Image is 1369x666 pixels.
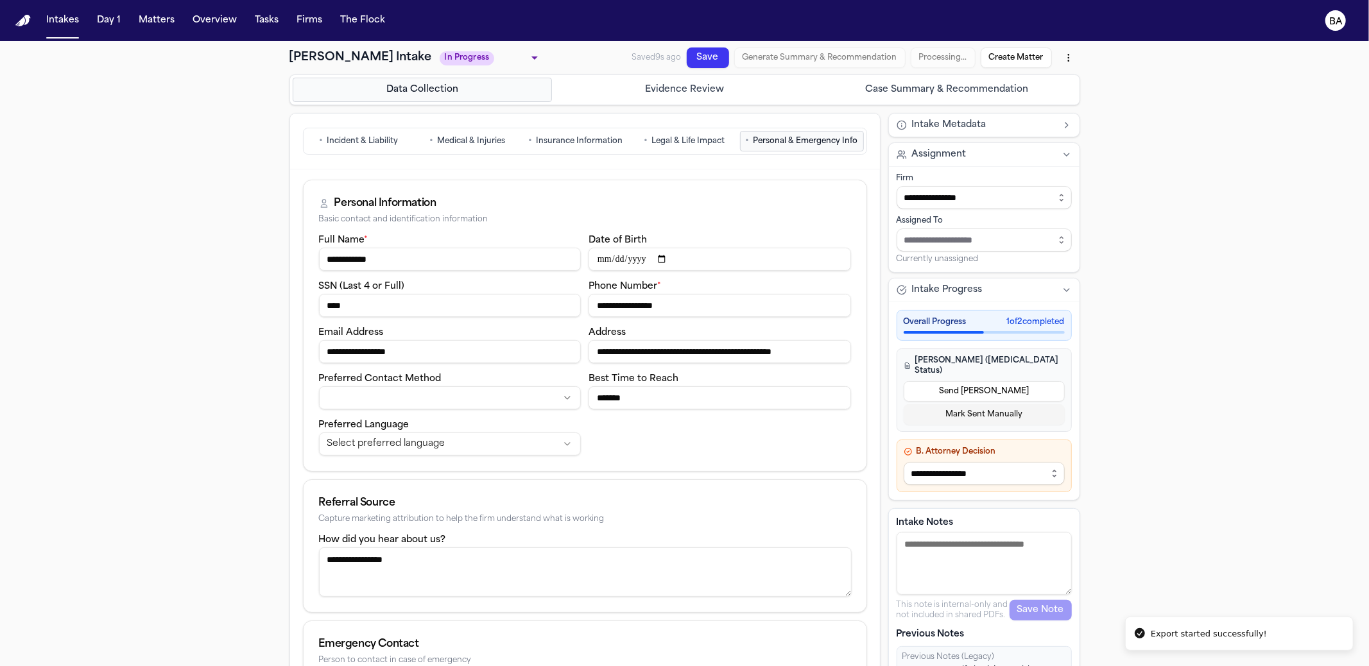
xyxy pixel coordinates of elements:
h4: B. Attorney Decision [904,447,1065,457]
span: Assignment [912,148,967,161]
span: 1 of 2 completed [1007,317,1065,327]
div: Referral Source [319,495,851,511]
button: Create Matter [981,47,1052,68]
button: Send [PERSON_NAME] [904,381,1065,402]
label: Date of Birth [589,235,647,245]
button: Go to Incident & Liability [306,131,412,151]
span: Saved 9s ago [632,54,682,62]
a: Home [15,15,31,27]
img: Finch Logo [15,15,31,27]
label: Address [589,328,626,337]
textarea: Intake notes [897,532,1072,595]
span: Personal & Emergency Info [753,136,858,146]
button: Intake Progress [889,278,1080,302]
button: Tasks [250,9,284,32]
nav: Intake steps [293,78,1077,102]
label: Best Time to Reach [589,374,678,384]
div: Export started successfully! [1151,628,1267,640]
label: Preferred Language [319,420,409,430]
button: More actions [1057,46,1080,69]
input: Select firm [897,186,1072,209]
button: Go to Data Collection step [293,78,553,102]
div: Previous Notes (Legacy) [902,652,1066,662]
div: Assigned To [897,216,1072,226]
span: • [529,135,533,148]
div: Personal Information [334,196,436,211]
button: Intakes [41,9,84,32]
span: Intake Metadata [912,119,986,132]
h1: [PERSON_NAME] Intake [289,49,432,67]
input: Best time to reach [589,386,851,409]
button: Go to Personal & Emergency Info [740,131,864,151]
span: • [644,135,648,148]
label: Preferred Contact Method [319,374,442,384]
button: Firms [291,9,327,32]
span: Insurance Information [537,136,623,146]
h4: [PERSON_NAME] ([MEDICAL_DATA] Status) [904,355,1065,376]
input: Full name [319,248,581,271]
button: Intake Metadata [889,114,1080,137]
div: Firm [897,173,1072,184]
button: The Flock [335,9,390,32]
button: Go to Insurance Information [523,131,629,151]
label: How did you hear about us? [319,535,446,545]
button: Day 1 [92,9,126,32]
div: Capture marketing attribution to help the firm understand what is working [319,515,851,524]
label: SSN (Last 4 or Full) [319,282,405,291]
button: Go to Medical & Injuries [415,131,521,151]
label: Phone Number [589,282,661,291]
label: Intake Notes [897,517,1072,529]
span: Medical & Injuries [437,136,505,146]
p: This note is internal-only and not included in shared PDFs. [897,600,1010,620]
button: Save [687,47,729,68]
span: Incident & Liability [327,136,399,146]
label: Email Address [319,328,384,337]
button: Mark Sent Manually [904,404,1065,425]
span: Intake Progress [912,284,983,296]
button: Go to Legal & Life Impact [632,131,737,151]
span: • [746,135,750,148]
div: Person to contact in case of emergency [319,656,851,665]
button: Go to Evidence Review step [555,78,814,102]
div: Emergency Contact [319,636,851,652]
button: Overview [187,9,242,32]
input: Email address [319,340,581,363]
input: SSN [319,294,581,317]
button: Matters [133,9,180,32]
div: Basic contact and identification information [319,215,851,225]
span: • [429,135,433,148]
span: In Progress [440,51,495,65]
label: Full Name [319,235,368,245]
input: Phone number [589,294,851,317]
input: Assign to staff member [897,228,1072,252]
span: Overall Progress [904,317,967,327]
input: Date of birth [589,248,851,271]
span: • [320,135,323,148]
div: Update intake status [440,49,542,67]
button: Assignment [889,143,1080,166]
input: Address [589,340,851,363]
button: Go to Case Summary & Recommendation step [817,78,1077,102]
span: Currently unassigned [897,254,979,264]
span: Legal & Life Impact [651,136,725,146]
p: Previous Notes [897,628,1072,641]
